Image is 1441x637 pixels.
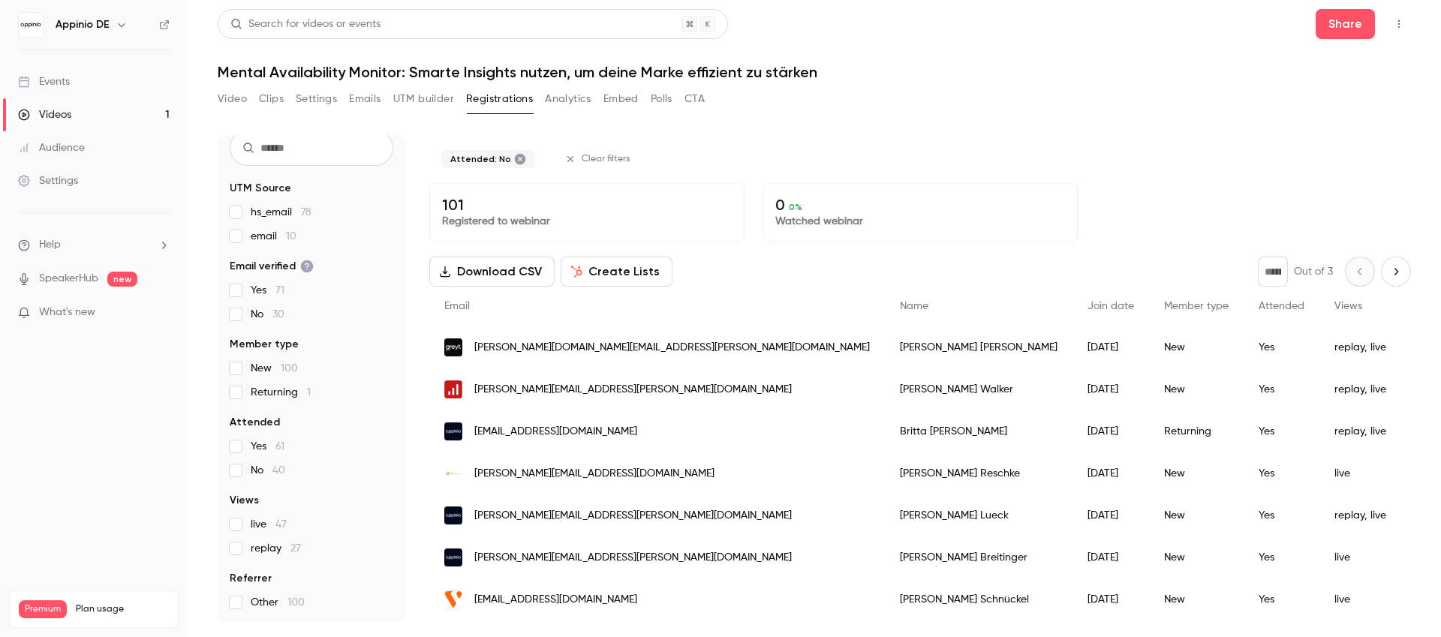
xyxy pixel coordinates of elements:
span: Other [251,595,305,610]
span: Member type [1164,301,1229,311]
span: live [251,517,287,532]
div: [DATE] [1072,410,1149,452]
div: Yes [1244,326,1319,368]
div: New [1149,494,1244,536]
div: [DATE] [1072,368,1149,410]
span: 61 [275,441,284,452]
img: Appinio DE [19,13,43,37]
div: Yes [1244,536,1319,578]
div: Yes [1244,494,1319,536]
div: [PERSON_NAME] Reschke [885,452,1072,494]
button: Embed [603,87,639,111]
p: Registered to webinar [442,214,732,229]
span: [PERSON_NAME][EMAIL_ADDRESS][PERSON_NAME][DOMAIN_NAME] [474,550,792,566]
span: Join date [1088,301,1134,311]
span: 40 [272,465,285,476]
span: hs_email [251,205,311,220]
span: Member type [230,337,299,352]
span: 27 [290,543,301,554]
span: [PERSON_NAME][EMAIL_ADDRESS][PERSON_NAME][DOMAIN_NAME] [474,508,792,524]
span: [PERSON_NAME][EMAIL_ADDRESS][DOMAIN_NAME] [474,466,714,482]
span: Email verified [230,259,314,274]
span: Help [39,237,61,253]
div: Britta [PERSON_NAME] [885,410,1072,452]
span: replay [251,541,301,556]
button: Share [1316,9,1375,39]
div: Audience [18,140,85,155]
button: Create Lists [561,257,672,287]
span: Views [230,493,259,508]
button: Next page [1381,257,1411,287]
span: Email [444,301,470,311]
span: 71 [275,285,284,296]
span: 100 [281,363,298,374]
img: dvag.com [444,469,462,478]
div: Yes [1244,452,1319,494]
button: Clear filters [559,147,639,171]
span: [PERSON_NAME][DOMAIN_NAME][EMAIL_ADDRESS][PERSON_NAME][DOMAIN_NAME] [474,340,870,356]
span: Referrer [230,571,272,586]
div: replay, live [1319,494,1401,536]
img: appinio.com [444,422,462,440]
div: [PERSON_NAME] Schnückel [885,578,1072,620]
img: sevdesk.de [444,380,462,398]
img: appinio.com [444,506,462,524]
span: Attended [1259,301,1304,311]
h1: Mental Availability Monitor: Smarte Insights nutzen, um deine Marke effizient zu stärken [218,63,1411,81]
div: replay, live [1319,326,1401,368]
li: help-dropdown-opener [18,237,170,253]
span: 10 [286,231,296,242]
span: 47 [275,519,287,530]
h6: Appinio DE [56,17,110,32]
span: Yes [251,283,284,298]
div: Videos [18,107,71,122]
span: What's new [39,305,95,320]
span: 30 [272,309,284,320]
button: UTM builder [393,87,454,111]
div: [DATE] [1072,536,1149,578]
div: [PERSON_NAME] Lueck [885,494,1072,536]
span: 100 [287,597,305,608]
p: 101 [442,196,732,214]
div: live [1319,452,1401,494]
div: [DATE] [1072,578,1149,620]
span: 1 [307,387,311,398]
p: Out of 3 [1294,264,1333,279]
div: New [1149,452,1244,494]
div: Yes [1244,368,1319,410]
span: Returning [251,385,311,400]
button: Polls [651,87,672,111]
span: Views [1334,301,1362,311]
span: Plan usage [76,603,169,615]
div: replay, live [1319,410,1401,452]
button: Video [218,87,247,111]
div: Events [18,74,70,89]
span: Clear filters [582,153,630,165]
button: Emails [349,87,381,111]
span: New [251,361,298,376]
div: Yes [1244,578,1319,620]
div: [PERSON_NAME] [PERSON_NAME] [885,326,1072,368]
img: appinio.com [444,548,462,566]
div: New [1149,368,1244,410]
span: 78 [301,207,311,218]
div: [DATE] [1072,326,1149,368]
section: facet-groups [230,181,393,610]
div: Yes [1244,410,1319,452]
span: UTM Source [230,181,291,196]
span: email [251,229,296,244]
span: No [251,307,284,322]
span: 0 % [789,202,802,212]
a: SpeakerHub [39,271,98,287]
img: brandactivationgroup.de [444,590,462,608]
div: [DATE] [1072,494,1149,536]
div: live [1319,536,1401,578]
span: [EMAIL_ADDRESS][DOMAIN_NAME] [474,592,637,608]
div: Settings [18,173,78,188]
span: new [107,272,137,287]
button: CTA [684,87,705,111]
div: [PERSON_NAME] Breitinger [885,536,1072,578]
span: [EMAIL_ADDRESS][DOMAIN_NAME] [474,424,637,440]
span: [PERSON_NAME][EMAIL_ADDRESS][PERSON_NAME][DOMAIN_NAME] [474,382,792,398]
div: [PERSON_NAME] Walker [885,368,1072,410]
